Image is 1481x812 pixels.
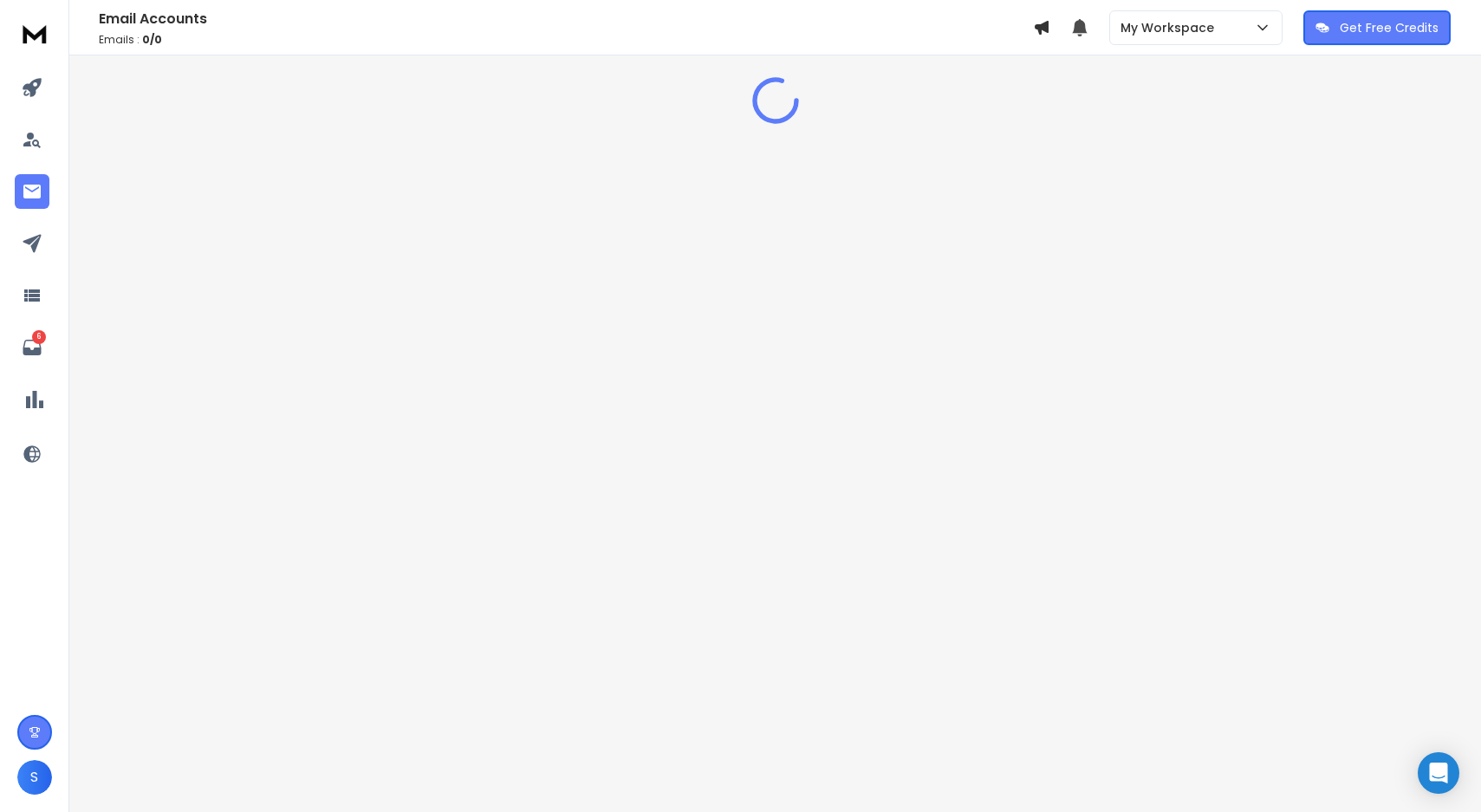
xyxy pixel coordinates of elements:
[17,760,52,795] button: S
[1303,10,1451,45] button: Get Free Credits
[99,9,1033,29] h1: Email Accounts
[1340,19,1439,36] p: Get Free Credits
[1418,752,1459,794] div: Open Intercom Messenger
[142,32,162,47] span: 0 / 0
[99,33,1033,47] p: Emails :
[17,17,52,49] img: logo
[32,330,46,344] p: 6
[15,330,49,365] a: 6
[1120,19,1221,36] p: My Workspace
